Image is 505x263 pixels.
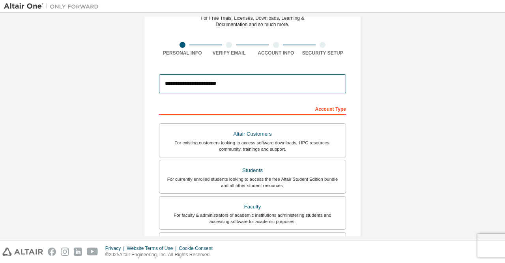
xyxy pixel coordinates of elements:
[48,248,56,256] img: facebook.svg
[74,248,82,256] img: linkedin.svg
[87,248,98,256] img: youtube.svg
[164,165,341,176] div: Students
[252,50,299,56] div: Account Info
[164,212,341,225] div: For faculty & administrators of academic institutions administering students and accessing softwa...
[105,245,127,252] div: Privacy
[61,248,69,256] img: instagram.svg
[164,176,341,189] div: For currently enrolled students looking to access the free Altair Student Edition bundle and all ...
[299,50,346,56] div: Security Setup
[2,248,43,256] img: altair_logo.svg
[105,252,217,258] p: © 2025 Altair Engineering, Inc. All Rights Reserved.
[206,50,253,56] div: Verify Email
[164,140,341,152] div: For existing customers looking to access software downloads, HPC resources, community, trainings ...
[127,245,179,252] div: Website Terms of Use
[159,50,206,56] div: Personal Info
[4,2,103,10] img: Altair One
[164,129,341,140] div: Altair Customers
[201,15,305,28] div: For Free Trials, Licenses, Downloads, Learning & Documentation and so much more.
[179,245,217,252] div: Cookie Consent
[159,102,346,115] div: Account Type
[164,201,341,212] div: Faculty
